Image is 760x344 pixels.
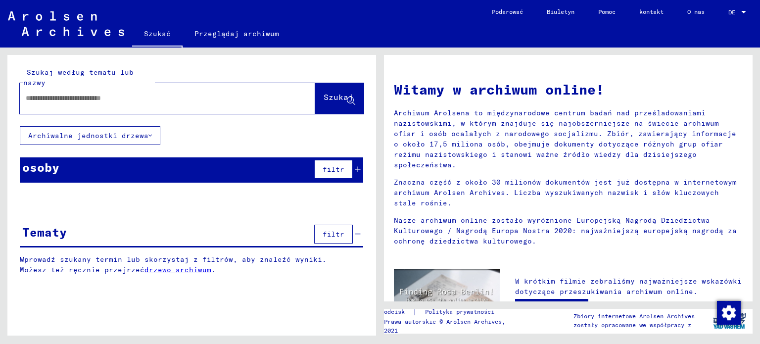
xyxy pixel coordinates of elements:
[413,307,417,316] font: |
[314,160,353,179] button: filtr
[20,126,160,145] button: Archiwalne jednostki drzewa
[8,11,124,36] img: Arolsen_neg.svg
[22,160,59,175] font: osoby
[687,8,705,15] font: O nas
[394,81,604,98] font: Witamy w archiwum online!
[28,131,148,140] font: Archiwalne jednostki drzewa
[425,308,494,315] font: Polityka prywatności
[384,308,405,315] font: odcisk
[20,265,144,274] font: Możesz też ręcznie przejrzeć
[183,22,291,46] a: Przeglądaj archiwum
[384,307,413,317] a: odcisk
[394,216,737,246] font: Nasze archiwum online zostało wyróżnione Europejską Nagrodą Dziedzictwa Kulturowego / Nagrodą Eur...
[323,165,344,174] font: filtr
[132,22,183,48] a: Szukać
[144,29,171,38] font: Szukać
[211,265,216,274] font: .
[23,68,134,87] font: Szukaj według tematu lub nazwy
[144,265,211,274] a: drzewo archiwum
[384,318,505,334] font: Prawa autorskie © Arolsen Archives, 2021
[315,83,364,114] button: Szukaj
[20,255,327,264] font: Wprowadź szukany termin lub skorzystaj z filtrów, aby znaleźć wyniki.
[324,92,353,102] font: Szukaj
[314,225,353,244] button: filtr
[573,312,695,320] font: Zbiory internetowe Arolsen Archives
[728,8,735,16] font: DE
[515,299,588,319] a: Obejrzyj wideo
[573,321,691,329] font: zostały opracowane we współpracy z
[598,8,616,15] font: Pomoc
[194,29,279,38] font: Przeglądaj archiwum
[492,8,523,15] font: Podarować
[515,277,742,296] font: W krótkim filmie zebraliśmy najważniejsze wskazówki dotyczące przeszukiwania archiwum online.
[717,301,741,325] img: Zmiana zgody
[716,300,740,324] div: Zmiana zgody
[22,225,67,240] font: Tematy
[639,8,664,15] font: kontakt
[394,178,737,207] font: Znaczna część z około 30 milionów dokumentów jest już dostępna w internetowym archiwum Arolsen Ar...
[711,308,748,333] img: yv_logo.png
[394,108,736,169] font: Archiwum Arolsena to międzynarodowe centrum badań nad prześladowaniami nazistowskimi, w którym zn...
[394,269,500,327] img: video.jpg
[323,230,344,239] font: filtr
[417,307,506,317] a: Polityka prywatności
[547,8,574,15] font: Biuletyn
